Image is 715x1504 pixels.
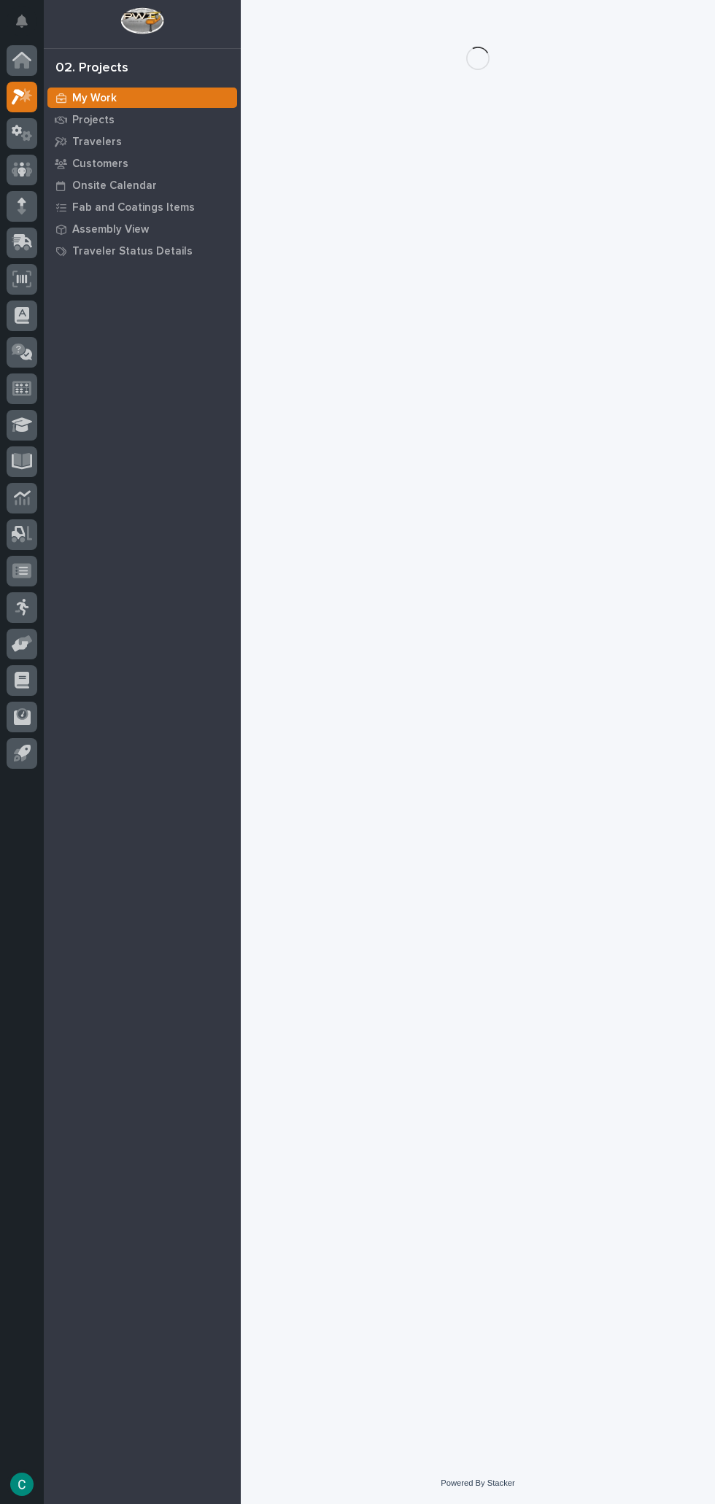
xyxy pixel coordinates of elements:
[44,87,241,109] a: My Work
[72,245,193,258] p: Traveler Status Details
[72,92,117,105] p: My Work
[72,114,115,127] p: Projects
[44,174,241,196] a: Onsite Calendar
[120,7,163,34] img: Workspace Logo
[441,1478,514,1487] a: Powered By Stacker
[44,196,241,218] a: Fab and Coatings Items
[72,136,122,149] p: Travelers
[18,15,37,38] div: Notifications
[72,223,149,236] p: Assembly View
[44,240,241,262] a: Traveler Status Details
[44,218,241,240] a: Assembly View
[72,201,195,214] p: Fab and Coatings Items
[7,1469,37,1500] button: users-avatar
[72,179,157,193] p: Onsite Calendar
[44,109,241,131] a: Projects
[72,158,128,171] p: Customers
[55,61,128,77] div: 02. Projects
[7,6,37,36] button: Notifications
[44,152,241,174] a: Customers
[44,131,241,152] a: Travelers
